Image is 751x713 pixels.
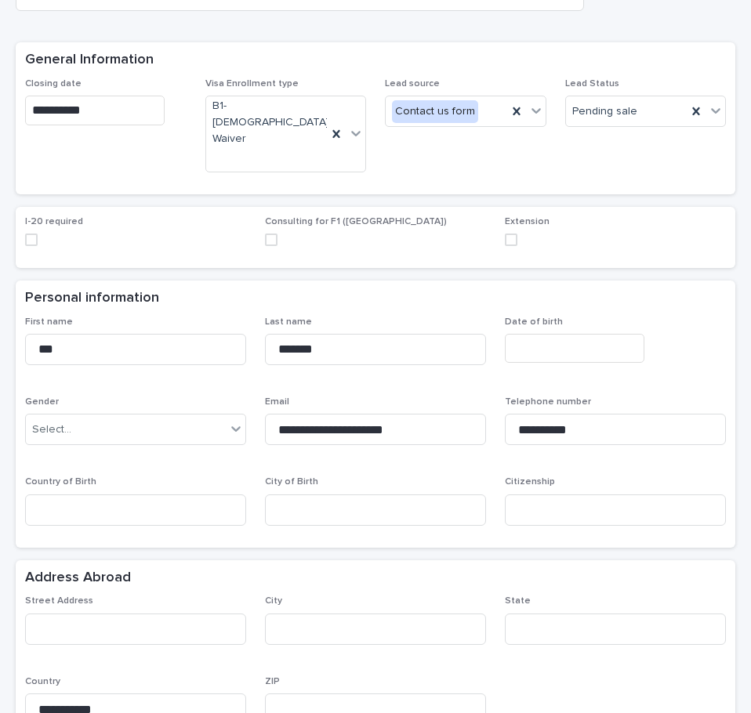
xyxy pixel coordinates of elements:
[505,317,563,327] span: Date of birth
[265,477,318,487] span: City of Birth
[25,397,59,407] span: Gender
[212,98,329,147] span: B1-[DEMOGRAPHIC_DATA] Waiver
[385,79,440,89] span: Lead source
[25,217,83,226] span: I-20 required
[25,290,159,307] h2: Personal information
[505,397,591,407] span: Telephone number
[25,317,73,327] span: First name
[25,79,82,89] span: Closing date
[392,100,478,123] div: Contact us form
[505,217,550,226] span: Extension
[25,570,131,587] h2: Address Abroad
[572,103,637,120] span: Pending sale
[265,397,289,407] span: Email
[505,596,531,606] span: State
[565,79,619,89] span: Lead Status
[25,677,60,686] span: Country
[265,217,447,226] span: Consulting for F1 ([GEOGRAPHIC_DATA])
[205,79,299,89] span: Visa Enrollment type
[265,677,280,686] span: ZIP
[505,477,555,487] span: Citizenship
[265,317,312,327] span: Last name
[25,52,154,69] h2: General Information
[25,477,96,487] span: Country of Birth
[32,422,71,438] div: Select...
[265,596,282,606] span: City
[25,596,93,606] span: Street Address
